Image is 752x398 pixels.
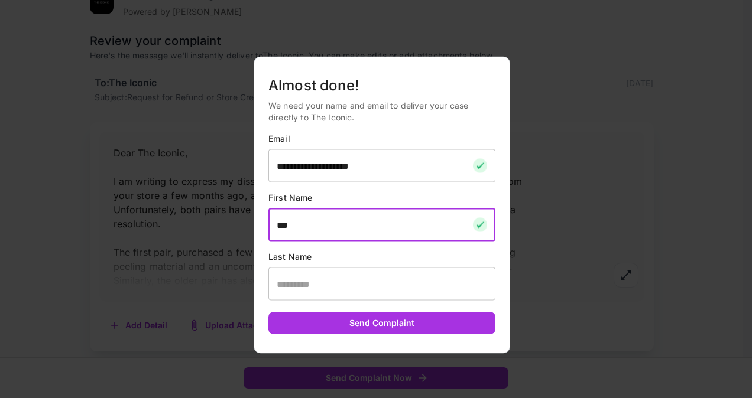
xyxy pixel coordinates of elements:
p: Last Name [268,251,495,263]
img: checkmark [473,218,487,232]
h5: Almost done! [268,76,495,95]
button: Send Complaint [268,312,495,334]
p: First Name [268,192,495,204]
p: Email [268,133,495,145]
img: checkmark [473,159,487,173]
p: We need your name and email to deliver your case directly to The Iconic. [268,100,495,123]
